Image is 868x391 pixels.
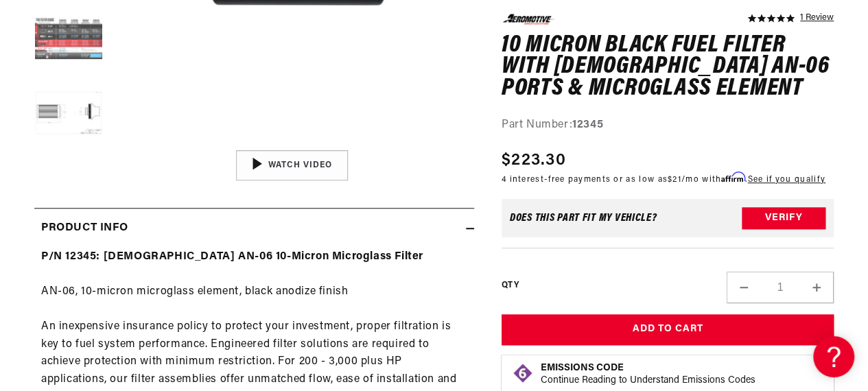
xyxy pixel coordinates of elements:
[572,119,603,130] strong: 12345
[541,363,624,373] strong: Emissions Code
[41,220,128,237] h2: Product Info
[668,175,681,183] span: $21
[541,362,755,387] button: Emissions CodeContinue Reading to Understand Emissions Codes
[800,14,834,23] a: 1 reviews
[512,362,534,384] img: Emissions code
[502,280,519,292] label: QTY
[502,172,825,185] p: 4 interest-free payments or as low as /mo with .
[502,314,834,345] button: Add to Cart
[747,175,825,183] a: See if you qualify - Learn more about Affirm Financing (opens in modal)
[541,375,755,387] p: Continue Reading to Understand Emissions Codes
[502,147,566,172] span: $223.30
[34,209,474,248] summary: Product Info
[721,171,745,182] span: Affirm
[34,81,103,150] button: Load image 5 in gallery view
[742,207,825,229] button: Verify
[502,34,834,99] h1: 10 Micron Black Fuel Filter with [DEMOGRAPHIC_DATA] AN-06 Ports & Microglass Element
[510,213,657,224] div: Does This part fit My vehicle?
[41,251,423,262] strong: P/N 12345: [DEMOGRAPHIC_DATA] AN-06 10-Micron Microglass Filter
[502,117,834,134] div: Part Number:
[34,5,103,74] button: Load image 4 in gallery view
